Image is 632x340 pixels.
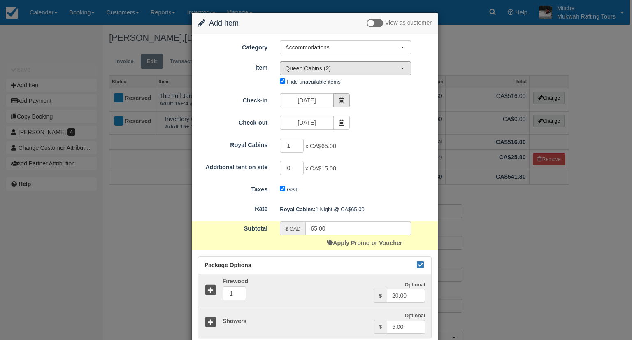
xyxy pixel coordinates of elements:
[287,186,298,193] label: GST
[404,282,425,288] strong: Optional
[385,20,432,26] span: View as customer
[285,43,400,51] span: Accommodations
[198,274,431,307] a: Optional $
[216,278,374,284] h5: Firewood
[379,324,382,330] small: $
[305,143,336,150] span: x CA$65.00
[192,138,274,149] label: Royal Cabins
[274,203,438,216] div: 1 Night @ CA$65.00
[198,307,431,338] a: Showers Optional $
[404,313,425,319] strong: Optional
[209,19,239,27] span: Add Item
[280,206,315,212] strong: Royal Cabins
[280,139,304,153] input: Royal Cabins
[192,61,274,72] label: Item
[192,40,274,52] label: Category
[285,226,300,232] small: $ CAD
[280,40,411,54] button: Accommodations
[379,293,382,299] small: $
[192,116,274,127] label: Check-out
[287,79,340,85] label: Hide unavailable items
[280,61,411,75] button: Queen Cabins (2)
[327,240,402,246] a: Apply Promo or Voucher
[192,93,274,105] label: Check-in
[192,202,274,213] label: Rate
[285,64,400,72] span: Queen Cabins (2)
[192,182,274,194] label: Taxes
[192,221,274,233] label: Subtotal
[192,160,274,172] label: Additional tent on site
[305,165,336,172] span: x CA$15.00
[280,161,304,175] input: Additional tent on site
[204,262,251,268] span: Package Options
[216,318,374,324] h5: Showers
